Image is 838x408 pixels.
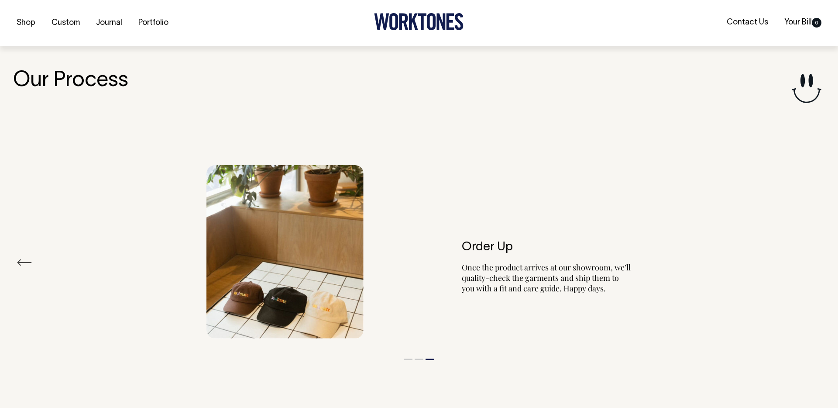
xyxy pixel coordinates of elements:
button: 3 of 3 [426,359,434,360]
a: Portfolio [135,16,172,30]
a: Your Bill0 [781,15,825,30]
a: Custom [48,16,83,30]
span: 0 [812,18,821,28]
h6: Order Up [462,241,632,254]
a: Contact Us [723,15,772,30]
p: Once the product arrives at our showroom, we’ll quality-check the garments and ship them to you w... [462,262,632,294]
button: Previous [17,256,32,269]
a: Shop [13,16,39,30]
a: Journal [93,16,126,30]
img: Process [206,165,364,339]
button: 1 of 3 [404,359,412,360]
button: 2 of 3 [415,359,423,360]
h3: Our Process [13,69,825,93]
